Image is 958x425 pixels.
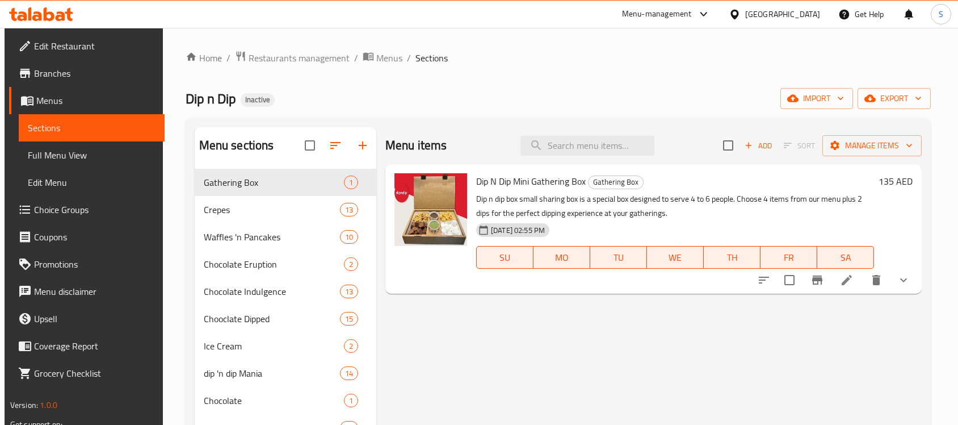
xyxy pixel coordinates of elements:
[890,266,917,294] button: show more
[897,273,910,287] svg: Show Choices
[195,196,376,223] div: Crepes13
[186,86,236,111] span: Dip n Dip
[340,312,358,326] div: items
[204,366,340,380] span: dip 'n dip Mania
[298,134,322,157] span: Select all sections
[344,341,358,352] span: 2
[204,394,344,407] div: Chocolate
[9,60,165,87] a: Branches
[204,285,340,298] span: Chocolate Indulgence
[415,51,448,65] span: Sections
[235,51,350,65] a: Restaurants management
[344,394,358,407] div: items
[195,360,376,387] div: dip 'n dip Mania14
[195,251,376,278] div: Chocolate Eruption2
[590,246,647,269] button: TU
[241,95,275,105] span: Inactive
[36,94,156,107] span: Menus
[34,203,156,216] span: Choice Groups
[647,246,704,269] button: WE
[363,51,402,65] a: Menus
[344,259,358,270] span: 2
[9,360,165,387] a: Grocery Checklist
[9,32,165,60] a: Edit Restaurant
[716,134,740,157] span: Select section
[341,286,358,297] span: 13
[354,51,358,65] li: /
[19,114,165,141] a: Sections
[34,230,156,244] span: Coupons
[789,91,844,106] span: import
[195,278,376,305] div: Chocolate Indulgence13
[40,398,57,413] span: 1.0.0
[204,176,344,189] span: Gathering Box
[804,266,831,294] button: Branch-specific-item
[195,169,376,196] div: Gathering Box1
[34,312,156,326] span: Upsell
[204,339,344,353] div: Ice Cream
[34,66,156,80] span: Branches
[760,246,817,269] button: FR
[704,246,760,269] button: TH
[28,148,156,162] span: Full Menu View
[9,87,165,114] a: Menus
[344,395,358,406] span: 1
[486,225,549,236] span: [DATE] 02:55 PM
[533,246,590,269] button: MO
[204,203,340,216] div: Crepes
[745,8,820,20] div: [GEOGRAPHIC_DATA]
[340,285,358,298] div: items
[10,398,38,413] span: Version:
[195,305,376,332] div: Chooclate Dipped15
[652,249,699,266] span: WE
[9,332,165,360] a: Coverage Report
[9,223,165,251] a: Coupons
[831,139,913,153] span: Manage items
[765,249,813,266] span: FR
[195,387,376,414] div: Chocolate1
[476,173,586,190] span: Dip N Dip Mini Gathering Box
[340,203,358,216] div: items
[595,249,642,266] span: TU
[186,51,931,65] nav: breadcrumb
[34,366,156,380] span: Grocery Checklist
[341,314,358,324] span: 15
[349,132,376,159] button: Add section
[28,121,156,135] span: Sections
[344,257,358,271] div: items
[376,51,402,65] span: Menus
[520,136,654,156] input: search
[340,230,358,244] div: items
[817,246,874,269] button: SA
[863,266,890,294] button: delete
[34,39,156,53] span: Edit Restaurant
[622,7,692,21] div: Menu-management
[199,137,274,154] h2: Menu sections
[34,339,156,353] span: Coverage Report
[9,305,165,332] a: Upsell
[19,169,165,196] a: Edit Menu
[476,246,533,269] button: SU
[249,51,350,65] span: Restaurants management
[195,223,376,251] div: Waffles 'n Pancakes10
[740,137,776,155] button: Add
[867,91,922,106] span: export
[204,257,344,271] div: Chocolate Eruption
[743,139,774,152] span: Add
[344,339,358,353] div: items
[195,332,376,360] div: Ice Cream2
[344,177,358,188] span: 1
[822,249,869,266] span: SA
[708,249,756,266] span: TH
[822,135,922,156] button: Manage items
[588,176,644,189] div: Gathering Box
[939,8,943,20] span: S
[226,51,230,65] li: /
[204,230,340,244] div: Waffles 'n Pancakes
[204,312,340,326] span: Chooclate Dipped
[341,232,358,243] span: 10
[407,51,411,65] li: /
[9,196,165,223] a: Choice Groups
